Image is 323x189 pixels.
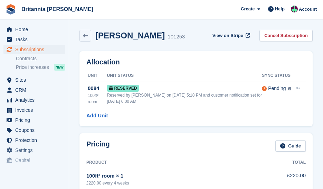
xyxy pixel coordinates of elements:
[16,55,65,62] a: Contracts
[86,157,265,168] th: Product
[15,155,57,165] span: Capital
[15,95,57,105] span: Analytics
[241,6,255,12] span: Create
[54,64,65,71] div: NEW
[3,125,65,135] a: menu
[86,70,107,81] th: Unit
[265,157,306,168] th: Total
[107,70,262,81] th: Unit Status
[16,64,49,71] span: Price increases
[3,35,65,44] a: menu
[86,140,110,152] h2: Pricing
[168,33,185,41] div: 101253
[288,87,292,91] img: icon-info-grey-7440780725fd019a000dd9b08b2336e03edf1995a4989e88bcd33f0948082b44.svg
[6,4,16,15] img: stora-icon-8386f47178a22dfd0bd8f6a31ec36ba5ce8667c1dd55bd0f319d3a0aa187defe.svg
[212,32,243,39] span: View on Stripe
[86,180,265,186] div: £220.00 every 4 weeks
[88,84,107,92] div: 0084
[291,6,298,12] img: Louise Fuller
[3,75,65,85] a: menu
[3,25,65,34] a: menu
[15,35,57,44] span: Tasks
[86,172,265,180] div: 100ft² room × 1
[3,85,65,95] a: menu
[86,58,306,66] h2: Allocation
[15,135,57,145] span: Protection
[262,70,291,81] th: Sync Status
[275,140,306,152] a: Guide
[86,112,108,120] a: Add Unit
[15,105,57,115] span: Invoices
[107,92,262,105] div: Reserved by [PERSON_NAME] on [DATE] 5:18 PM and customer notification set for [DATE] 6:00 AM.
[95,31,165,40] h2: [PERSON_NAME]
[3,155,65,165] a: menu
[3,95,65,105] a: menu
[107,85,139,92] span: Reserved
[275,6,285,12] span: Help
[19,3,96,15] a: Britannia [PERSON_NAME]
[6,171,69,178] span: Storefront
[15,145,57,155] span: Settings
[15,25,57,34] span: Home
[15,115,57,125] span: Pricing
[3,115,65,125] a: menu
[259,30,313,41] a: Cancel Subscription
[210,30,251,41] a: View on Stripe
[3,135,65,145] a: menu
[15,125,57,135] span: Coupons
[15,85,57,95] span: CRM
[15,75,57,85] span: Sites
[299,6,317,13] span: Account
[3,145,65,155] a: menu
[268,85,286,92] div: Pending
[3,45,65,54] a: menu
[3,105,65,115] a: menu
[88,92,107,105] div: 100ft² room
[15,45,57,54] span: Subscriptions
[16,63,65,71] a: Price increases NEW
